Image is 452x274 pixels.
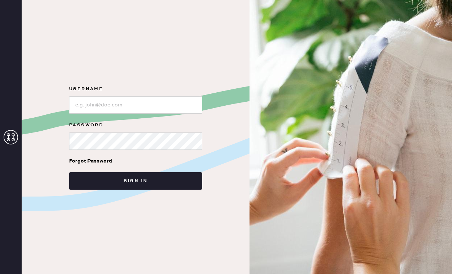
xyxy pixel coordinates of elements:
[69,96,202,114] input: e.g. john@doe.com
[69,121,202,130] label: Password
[69,85,202,93] label: Username
[69,157,112,165] div: Forgot Password
[69,150,112,172] a: Forgot Password
[69,172,202,190] button: Sign in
